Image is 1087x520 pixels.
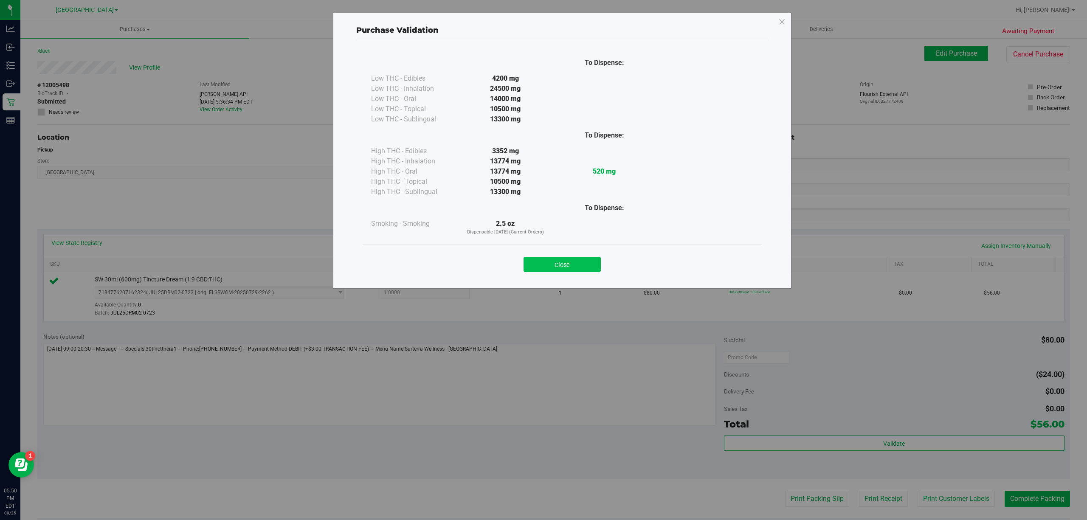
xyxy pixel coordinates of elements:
[456,187,555,197] div: 13300 mg
[371,187,456,197] div: High THC - Sublingual
[555,130,654,141] div: To Dispense:
[371,219,456,229] div: Smoking - Smoking
[25,451,35,461] iframe: Resource center unread badge
[456,94,555,104] div: 14000 mg
[456,166,555,177] div: 13774 mg
[524,257,601,272] button: Close
[456,156,555,166] div: 13774 mg
[371,84,456,94] div: Low THC - Inhalation
[593,167,616,175] strong: 520 mg
[371,177,456,187] div: High THC - Topical
[555,203,654,213] div: To Dispense:
[371,73,456,84] div: Low THC - Edibles
[371,114,456,124] div: Low THC - Sublingual
[456,84,555,94] div: 24500 mg
[456,229,555,236] p: Dispensable [DATE] (Current Orders)
[371,104,456,114] div: Low THC - Topical
[456,177,555,187] div: 10500 mg
[456,114,555,124] div: 13300 mg
[456,219,555,236] div: 2.5 oz
[371,94,456,104] div: Low THC - Oral
[371,146,456,156] div: High THC - Edibles
[371,166,456,177] div: High THC - Oral
[456,104,555,114] div: 10500 mg
[371,156,456,166] div: High THC - Inhalation
[356,25,439,35] span: Purchase Validation
[555,58,654,68] div: To Dispense:
[456,146,555,156] div: 3352 mg
[456,73,555,84] div: 4200 mg
[8,452,34,478] iframe: Resource center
